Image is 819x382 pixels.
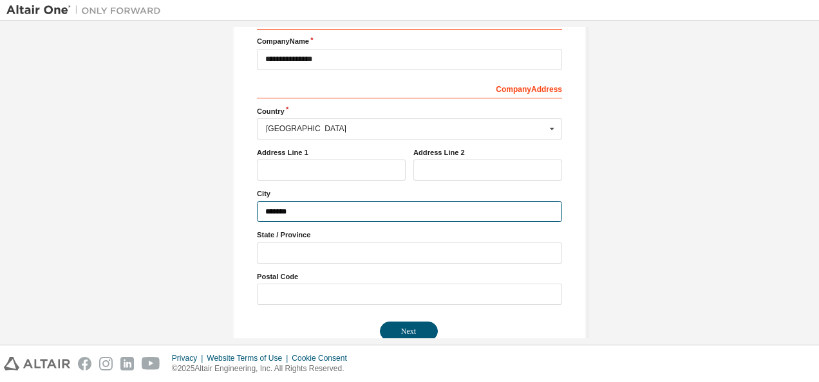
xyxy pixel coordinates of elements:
div: Privacy [172,353,207,363]
img: youtube.svg [142,357,160,370]
label: Country [257,106,562,116]
label: Company Name [257,36,562,46]
p: © 2025 Altair Engineering, Inc. All Rights Reserved. [172,363,355,374]
img: Altair One [6,4,167,17]
label: City [257,188,562,199]
label: Address Line 2 [413,147,562,158]
div: Company Address [257,78,562,98]
div: Cookie Consent [292,353,354,363]
label: Postal Code [257,271,562,282]
label: State / Province [257,230,562,240]
label: Address Line 1 [257,147,406,158]
div: Website Terms of Use [207,353,292,363]
img: instagram.svg [99,357,113,370]
div: [GEOGRAPHIC_DATA] [266,125,546,132]
img: altair_logo.svg [4,357,70,370]
button: Next [380,322,438,341]
img: linkedin.svg [120,357,134,370]
img: facebook.svg [78,357,91,370]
